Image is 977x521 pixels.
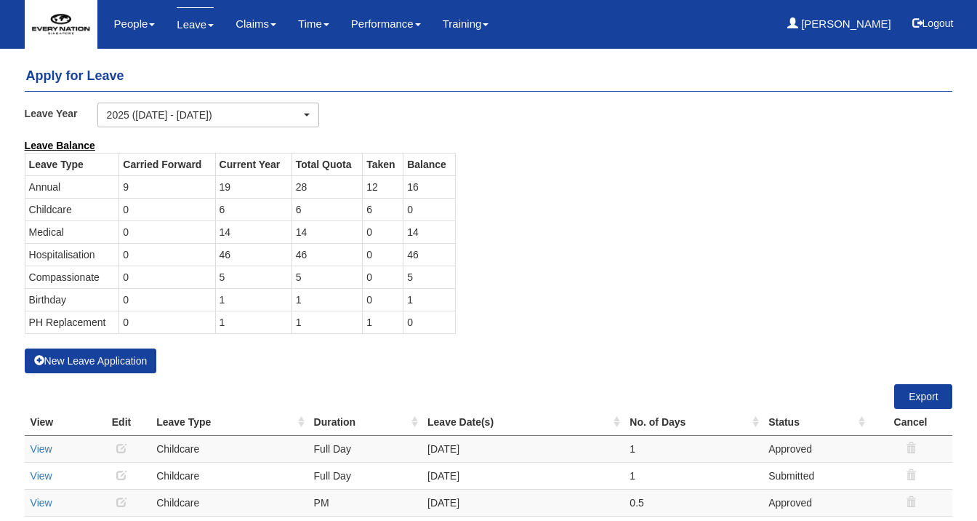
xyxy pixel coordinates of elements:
[215,288,292,311] td: 1
[292,220,362,243] td: 14
[25,311,119,333] td: PH Replacement
[236,7,276,41] a: Claims
[298,7,329,41] a: Time
[215,153,292,175] th: Current Year
[25,153,119,175] th: Leave Type
[31,470,52,482] a: View
[25,103,97,124] label: Leave Year
[363,198,403,220] td: 6
[403,153,456,175] th: Balance
[403,198,456,220] td: 0
[363,243,403,266] td: 0
[119,288,215,311] td: 0
[31,497,52,509] a: View
[403,288,456,311] td: 1
[215,220,292,243] td: 14
[422,462,624,489] td: [DATE]
[215,175,292,198] td: 19
[763,489,868,516] td: Approved
[25,349,157,373] button: New Leave Application
[25,140,95,151] b: Leave Balance
[292,153,362,175] th: Total Quota
[292,175,362,198] td: 28
[422,489,624,516] td: [DATE]
[624,409,763,436] th: No. of Days : activate to sort column ascending
[787,7,891,41] a: [PERSON_NAME]
[403,266,456,288] td: 5
[25,409,92,436] th: View
[215,311,292,333] td: 1
[624,435,763,462] td: 1
[215,198,292,220] td: 6
[119,175,215,198] td: 9
[894,384,952,409] a: Export
[292,198,362,220] td: 6
[150,462,307,489] td: Childcare
[403,243,456,266] td: 46
[92,409,150,436] th: Edit
[25,243,119,266] td: Hospitalisation
[119,311,215,333] td: 0
[869,409,953,436] th: Cancel
[119,198,215,220] td: 0
[443,7,489,41] a: Training
[363,220,403,243] td: 0
[25,220,119,243] td: Medical
[363,288,403,311] td: 0
[363,266,403,288] td: 0
[215,266,292,288] td: 5
[150,409,307,436] th: Leave Type : activate to sort column ascending
[902,6,964,41] button: Logout
[119,266,215,288] td: 0
[363,153,403,175] th: Taken
[292,243,362,266] td: 46
[292,288,362,311] td: 1
[422,435,624,462] td: [DATE]
[363,311,403,333] td: 1
[308,409,422,436] th: Duration : activate to sort column ascending
[763,409,868,436] th: Status : activate to sort column ascending
[177,7,214,41] a: Leave
[363,175,403,198] td: 12
[763,435,868,462] td: Approved
[215,243,292,266] td: 46
[31,443,52,455] a: View
[292,311,362,333] td: 1
[25,198,119,220] td: Childcare
[403,311,456,333] td: 0
[107,108,302,122] div: 2025 ([DATE] - [DATE])
[403,220,456,243] td: 14
[308,435,422,462] td: Full Day
[114,7,156,41] a: People
[25,62,953,92] h4: Apply for Leave
[624,462,763,489] td: 1
[25,266,119,288] td: Compassionate
[97,103,320,127] button: 2025 ([DATE] - [DATE])
[25,288,119,311] td: Birthday
[308,489,422,516] td: PM
[351,7,421,41] a: Performance
[403,175,456,198] td: 16
[119,243,215,266] td: 0
[150,435,307,462] td: Childcare
[119,220,215,243] td: 0
[150,489,307,516] td: Childcare
[119,153,215,175] th: Carried Forward
[763,462,868,489] td: Submitted
[422,409,624,436] th: Leave Date(s) : activate to sort column ascending
[25,175,119,198] td: Annual
[292,266,362,288] td: 5
[308,462,422,489] td: Full Day
[624,489,763,516] td: 0.5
